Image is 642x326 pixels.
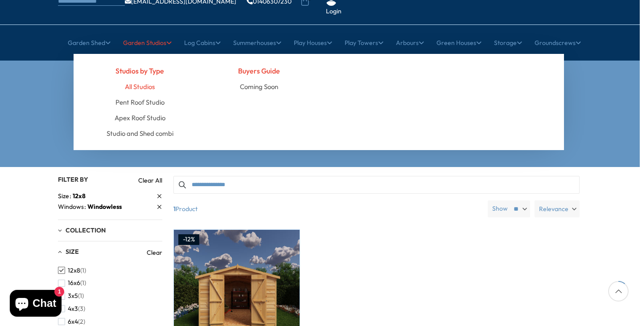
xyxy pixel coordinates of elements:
[80,267,86,274] span: (1)
[78,318,85,326] span: (2)
[184,32,221,54] a: Log Cabins
[125,79,155,94] a: All Studios
[115,94,165,110] a: Pent Roof Studio
[345,32,383,54] a: Play Towers
[66,248,79,256] span: Size
[68,32,111,54] a: Garden Shed
[68,318,78,326] span: 6x4
[123,32,172,54] a: Garden Studios
[68,292,78,300] span: 3x5
[68,267,80,274] span: 12x8
[206,63,313,79] h4: Buyers Guide
[58,289,84,302] button: 3x5
[396,32,424,54] a: Arbours
[58,202,87,212] span: Windows
[68,279,80,287] span: 16x6
[78,305,85,313] span: (3)
[492,204,508,213] label: Show
[233,32,281,54] a: Summerhouses
[178,234,199,245] div: -12%
[240,79,278,94] a: Coming Soon
[107,126,173,141] a: Studio and Shed combi
[58,277,86,289] button: 16x6
[58,192,73,201] span: Size
[494,32,522,54] a: Storage
[173,200,176,217] b: 1
[87,203,122,211] span: Windowless
[535,200,580,217] label: Relevance
[539,200,568,217] span: Relevance
[58,302,85,315] button: 4x3
[80,279,86,287] span: (1)
[68,305,78,313] span: 4x3
[138,176,162,185] a: Clear All
[58,264,86,277] button: 12x8
[115,110,165,126] a: Apex Roof Studio
[66,226,106,234] span: Collection
[535,32,581,54] a: Groundscrews
[7,290,64,319] inbox-online-store-chat: Shopify online store chat
[58,175,88,183] span: Filter By
[78,292,84,300] span: (1)
[170,200,484,217] span: Product
[87,63,193,79] h4: Studios by Type
[436,32,481,54] a: Green Houses
[147,248,162,257] a: Clear
[173,176,580,194] input: Search products
[326,7,342,16] a: Login
[73,192,86,200] span: 12x8
[294,32,332,54] a: Play Houses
